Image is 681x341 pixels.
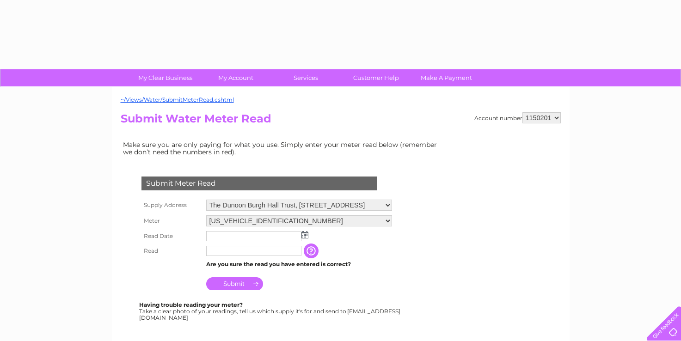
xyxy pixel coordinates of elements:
[139,301,243,308] b: Having trouble reading your meter?
[139,244,204,258] th: Read
[127,69,203,86] a: My Clear Business
[304,244,320,258] input: Information
[139,229,204,244] th: Read Date
[408,69,485,86] a: Make A Payment
[338,69,414,86] a: Customer Help
[204,258,394,270] td: Are you sure the read you have entered is correct?
[197,69,274,86] a: My Account
[121,139,444,158] td: Make sure you are only paying for what you use. Simply enter your meter read below (remember we d...
[141,177,377,190] div: Submit Meter Read
[139,197,204,213] th: Supply Address
[474,112,561,123] div: Account number
[301,231,308,238] img: ...
[121,112,561,130] h2: Submit Water Meter Read
[268,69,344,86] a: Services
[139,213,204,229] th: Meter
[139,302,402,321] div: Take a clear photo of your readings, tell us which supply it's for and send to [EMAIL_ADDRESS][DO...
[206,277,263,290] input: Submit
[121,96,234,103] a: ~/Views/Water/SubmitMeterRead.cshtml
